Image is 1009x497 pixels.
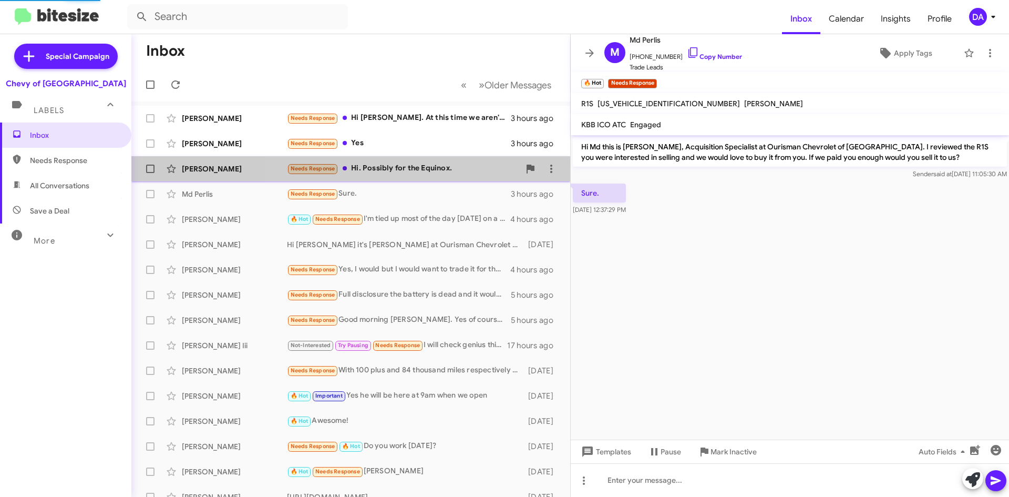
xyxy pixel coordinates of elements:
span: « [461,78,467,92]
div: [PERSON_NAME] [287,465,523,478]
button: Apply Tags [851,44,959,63]
span: Needs Response [291,317,335,323]
div: Yes, I would but I would want to trade it for the 2013 Jeep Wrangler Unlimited Sport if I got eno... [287,263,510,276]
div: [DATE] [523,416,562,427]
button: Templates [571,442,640,461]
span: Apply Tags [894,44,932,63]
div: Do you work [DATE]? [287,440,523,452]
a: Special Campaign [14,44,118,69]
span: Needs Response [315,216,360,222]
span: Engaged [630,120,661,129]
span: Md Perlis [630,34,742,46]
div: I will check genius this week [287,339,507,351]
div: [PERSON_NAME] [182,239,287,250]
div: [PERSON_NAME] [182,113,287,124]
div: 5 hours ago [511,315,562,326]
div: [DATE] [523,466,562,477]
div: 17 hours ago [507,340,562,351]
button: Pause [640,442,689,461]
div: Good morning [PERSON_NAME]. Yes of course. What's the best you can do? Thanks. [287,314,511,326]
div: [PERSON_NAME] [182,416,287,427]
button: Auto Fields [910,442,977,461]
div: 5 hours ago [511,290,562,300]
div: [DATE] [523,441,562,452]
span: More [34,236,55,246]
div: 4 hours ago [510,214,562,225]
button: Mark Inactive [689,442,765,461]
div: Hi. Possibly for the Equinox. [287,163,520,175]
span: Older Messages [485,79,551,91]
div: Sure. [287,188,511,200]
button: Next [472,74,558,96]
span: All Conversations [30,180,89,191]
span: Inbox [782,4,820,34]
div: [PERSON_NAME] [182,265,287,275]
span: KBB ICO ATC [581,120,626,129]
div: [DATE] [523,239,562,250]
span: 🔥 Hot [291,468,308,475]
span: Pause [661,442,681,461]
input: Search [127,4,348,29]
div: 3 hours ago [511,138,562,149]
div: Hi [PERSON_NAME] it's [PERSON_NAME] at Ourisman Chevrolet of [GEOGRAPHIC_DATA]. Just wanted to fo... [287,239,523,250]
span: Needs Response [291,165,335,172]
div: Awesome! [287,415,523,427]
a: Calendar [820,4,872,34]
nav: Page navigation example [455,74,558,96]
span: Needs Response [291,291,335,298]
span: [PERSON_NAME] [744,99,803,108]
div: [PERSON_NAME] Iii [182,340,287,351]
div: I'm tied up most of the day [DATE] on a company event. Let's talk [DATE]. [287,213,510,225]
span: R1S [581,99,593,108]
span: Templates [579,442,631,461]
a: Profile [919,4,960,34]
small: 🔥 Hot [581,79,604,88]
div: [PERSON_NAME] [182,315,287,326]
div: [DATE] [523,366,562,376]
div: 3 hours ago [511,189,562,199]
div: [PERSON_NAME] [182,441,287,452]
span: Needs Response [291,115,335,121]
div: Yes [287,137,511,149]
div: Yes he will be here at 9am when we open [287,390,523,402]
span: [US_VEHICLE_IDENTIFICATION_NUMBER] [598,99,740,108]
span: Needs Response [375,342,420,349]
span: Mark Inactive [711,442,757,461]
span: said at [933,170,952,178]
span: Save a Deal [30,206,69,216]
span: Needs Response [30,155,119,166]
div: Chevy of [GEOGRAPHIC_DATA] [6,78,126,89]
div: Hi [PERSON_NAME]. At this time we aren't looking to sell it. Thank you [287,112,511,124]
div: [PERSON_NAME] [182,138,287,149]
div: [PERSON_NAME] [182,466,287,477]
h1: Inbox [146,43,185,59]
span: Needs Response [315,468,360,475]
div: DA [969,8,987,26]
span: Inbox [30,130,119,140]
div: Full disclosure the battery is dead and it would need to be picked up. [287,289,511,301]
div: [PERSON_NAME] [182,164,287,174]
p: Sure. [573,184,626,202]
span: Sender [DATE] 11:05:30 AM [913,170,1007,178]
span: 🔥 Hot [342,443,360,450]
span: Not-Interested [291,342,331,349]
span: Needs Response [291,190,335,197]
span: » [479,78,485,92]
span: Needs Response [291,140,335,147]
span: M [610,44,620,61]
span: 🔥 Hot [291,392,308,399]
span: Needs Response [291,367,335,374]
div: With 100 plus and 84 thousand miles respectively ,haw ca. You offer [287,364,523,377]
span: Needs Response [291,266,335,273]
span: Auto Fields [919,442,969,461]
div: [PERSON_NAME] [182,366,287,376]
button: Previous [455,74,473,96]
a: Copy Number [687,53,742,60]
a: Insights [872,4,919,34]
span: Try Pausing [338,342,368,349]
div: [PERSON_NAME] [182,391,287,401]
span: Special Campaign [46,51,109,62]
